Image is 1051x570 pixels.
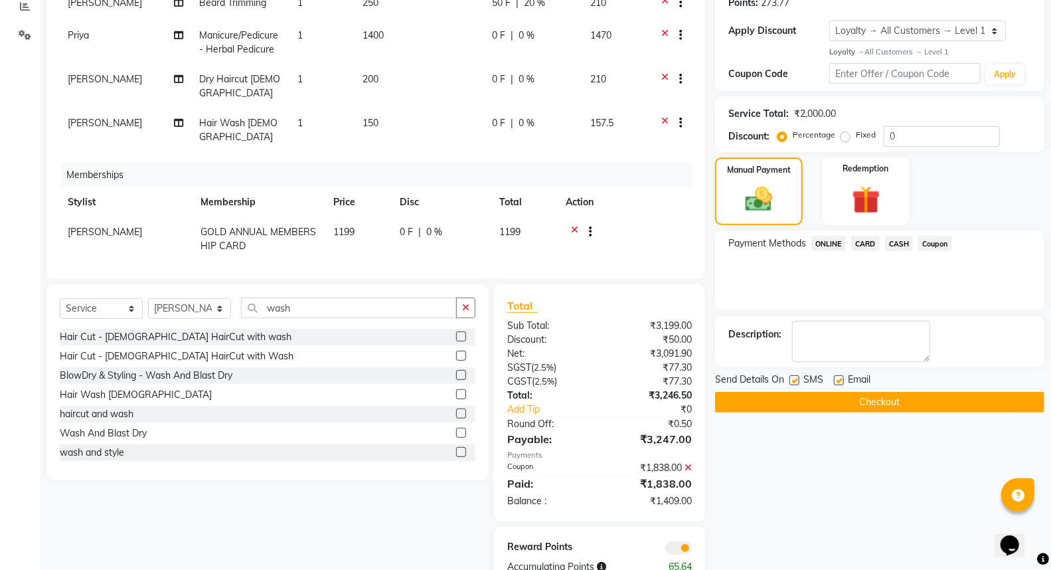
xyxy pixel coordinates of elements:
[793,129,835,141] label: Percentage
[600,431,702,447] div: ₹3,247.00
[558,187,692,217] th: Action
[325,187,392,217] th: Price
[918,236,952,251] span: Coupon
[497,347,600,361] div: Net:
[534,362,554,373] span: 2.5%
[737,184,781,215] img: _cash.svg
[497,403,616,417] a: Add Tip
[241,298,457,318] input: Search or Scan
[497,417,600,431] div: Round Off:
[297,29,303,41] span: 1
[511,72,514,86] span: |
[843,163,889,175] label: Redemption
[829,63,981,84] input: Enter Offer / Coupon Code
[493,72,506,86] span: 0 F
[511,29,514,43] span: |
[534,376,554,387] span: 2.5%
[600,461,702,475] div: ₹1,838.00
[68,73,142,85] span: [PERSON_NAME]
[363,117,378,129] span: 150
[995,517,1038,557] iframe: chat widget
[885,236,914,251] span: CASH
[507,375,532,387] span: CGST
[600,361,702,375] div: ₹77.30
[811,236,846,251] span: ONLINE
[493,116,506,130] span: 0 F
[727,164,791,176] label: Manual Payment
[497,333,600,347] div: Discount:
[60,330,291,344] div: Hair Cut - [DEMOGRAPHIC_DATA] HairCut with wash
[68,29,89,41] span: Priya
[600,347,702,361] div: ₹3,091.90
[600,417,702,431] div: ₹0.50
[60,349,293,363] div: Hair Cut - [DEMOGRAPHIC_DATA] HairCut with Wash
[728,107,789,121] div: Service Total:
[60,407,133,421] div: haircut and wash
[519,29,535,43] span: 0 %
[728,130,769,143] div: Discount:
[728,24,829,38] div: Apply Discount
[68,226,142,238] span: [PERSON_NAME]
[507,361,531,373] span: SGST
[590,73,606,85] span: 210
[600,389,702,403] div: ₹3,246.50
[297,73,303,85] span: 1
[297,117,303,129] span: 1
[418,225,421,239] span: |
[60,446,124,460] div: wash and style
[851,236,880,251] span: CARD
[497,476,600,492] div: Paid:
[60,388,212,402] div: Hair Wash [DEMOGRAPHIC_DATA]
[426,225,442,239] span: 0 %
[728,237,806,250] span: Payment Methods
[848,373,870,389] span: Email
[600,494,702,508] div: ₹1,409.00
[392,187,491,217] th: Disc
[519,116,535,130] span: 0 %
[497,494,600,508] div: Balance :
[497,431,600,447] div: Payable:
[60,187,193,217] th: Stylist
[497,375,600,389] div: ( )
[600,319,702,333] div: ₹3,199.00
[829,47,1031,58] div: All Customers → Level 1
[363,73,378,85] span: 200
[511,116,514,130] span: |
[499,226,521,238] span: 1199
[507,450,692,461] div: Payments
[491,187,558,217] th: Total
[617,403,702,417] div: ₹0
[715,392,1044,413] button: Checkout
[193,187,325,217] th: Membership
[60,369,232,383] div: BlowDry & Styling - Wash And Blast Dry
[68,117,142,129] span: [PERSON_NAME]
[497,461,600,475] div: Coupon
[497,540,600,555] div: Reward Points
[728,67,829,81] div: Coupon Code
[333,226,355,238] span: 1199
[60,427,147,440] div: Wash And Blast Dry
[600,476,702,492] div: ₹1,838.00
[728,328,781,341] div: Description:
[493,29,506,43] span: 0 F
[61,163,702,187] div: Memberships
[986,64,1024,84] button: Apply
[201,226,316,252] span: GOLD ANNUAL MEMBERSHIP CARD
[363,29,384,41] span: 1400
[199,117,278,143] span: Hair Wash [DEMOGRAPHIC_DATA]
[497,319,600,333] div: Sub Total:
[590,29,611,41] span: 1470
[400,225,413,239] span: 0 F
[590,117,613,129] span: 157.5
[519,72,535,86] span: 0 %
[199,29,278,55] span: Manicure/Pedicure - Herbal Pedicure
[600,333,702,347] div: ₹50.00
[199,73,280,99] span: Dry Haircut [DEMOGRAPHIC_DATA]
[843,183,889,217] img: _gift.svg
[497,361,600,375] div: ( )
[497,389,600,403] div: Total:
[715,373,784,389] span: Send Details On
[829,47,864,56] strong: Loyalty →
[803,373,823,389] span: SMS
[856,129,876,141] label: Fixed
